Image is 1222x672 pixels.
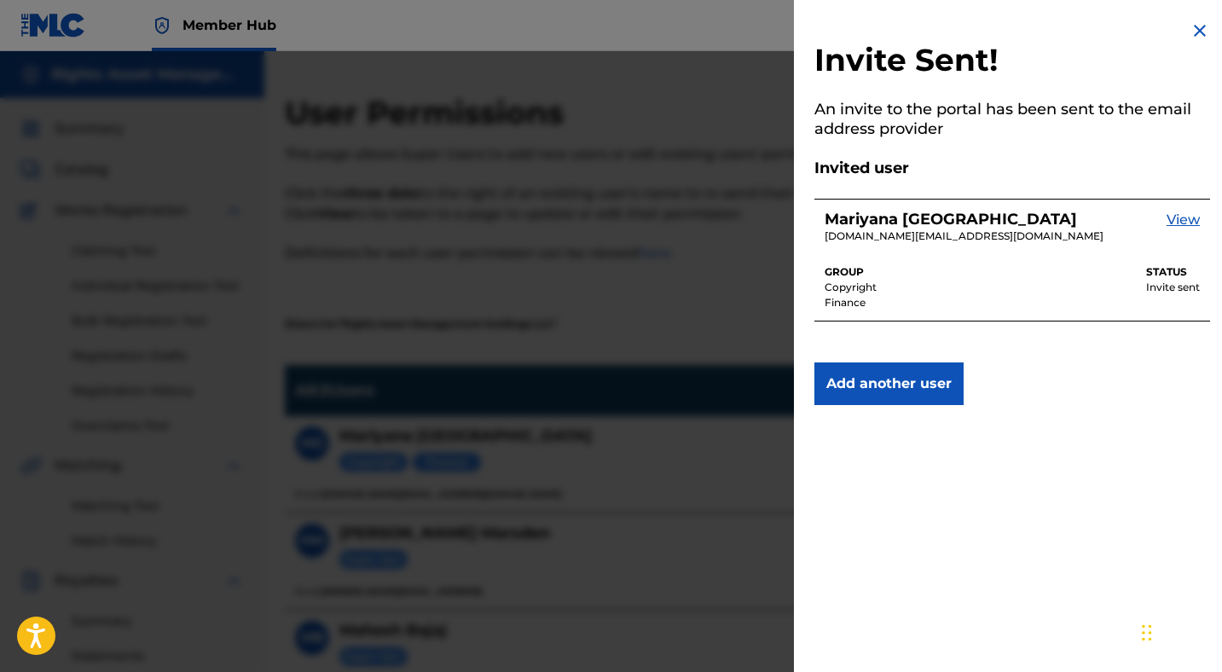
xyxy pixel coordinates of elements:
[20,13,86,38] img: MLC Logo
[1146,280,1200,295] p: Invite sent
[825,280,877,295] p: Copyright
[814,159,1210,178] h5: Invited user
[825,229,1103,244] p: genova.media@gmail.com
[825,295,877,310] p: Finance
[1146,264,1200,280] p: STATUS
[1167,210,1200,245] a: View
[152,15,172,36] img: Top Rightsholder
[1142,607,1152,658] div: Drag
[814,41,1210,79] h2: Invite Sent!
[1174,427,1222,565] iframe: Resource Center
[814,100,1210,138] h5: An invite to the portal has been sent to the email address provider
[825,264,877,280] p: GROUP
[182,15,276,35] span: Member Hub
[825,210,1103,229] h5: Mariyana Genova
[1137,590,1222,672] iframe: Chat Widget
[814,362,964,405] button: Add another user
